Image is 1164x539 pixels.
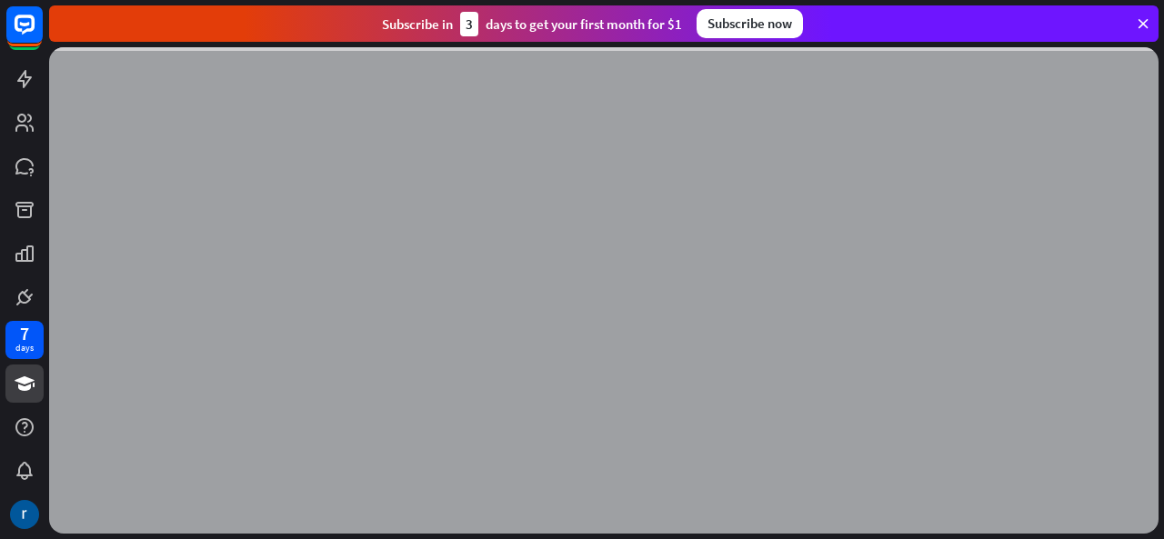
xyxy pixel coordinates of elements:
div: 7 [20,325,29,342]
div: days [15,342,34,354]
iframe: LiveChat chat widget [1088,463,1164,539]
div: Subscribe in days to get your first month for $1 [382,12,682,36]
div: Subscribe now [697,9,803,38]
a: 7 days [5,321,44,359]
div: 3 [460,12,478,36]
